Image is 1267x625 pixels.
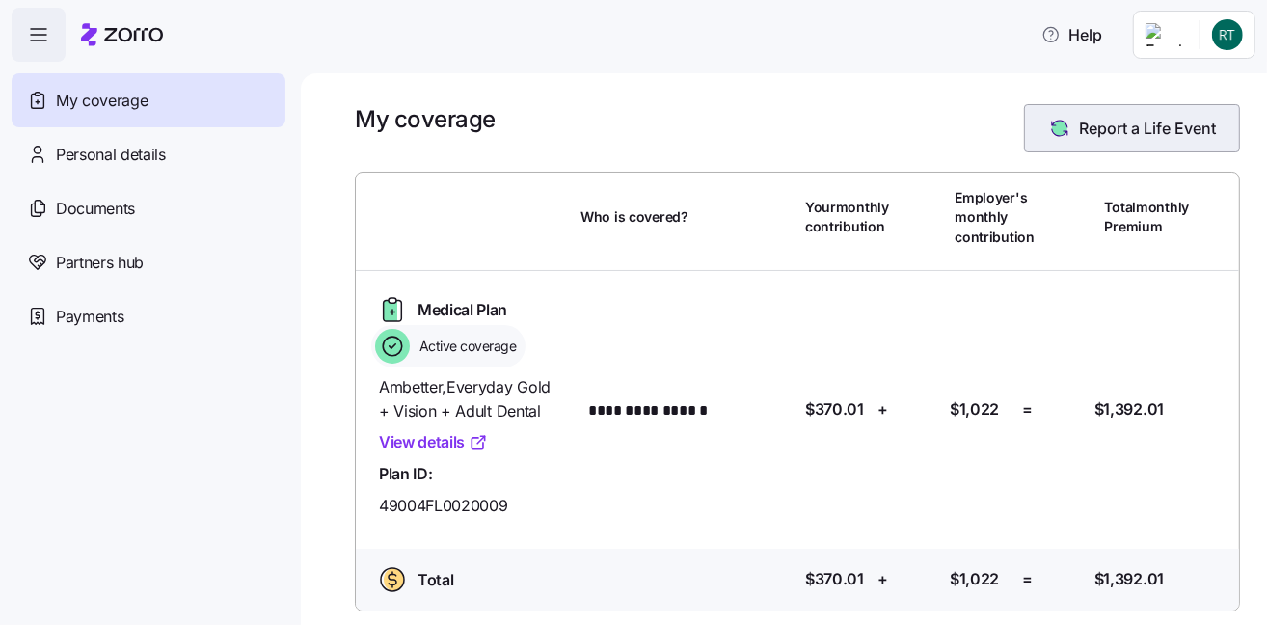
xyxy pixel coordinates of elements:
span: Your monthly contribution [805,198,889,237]
span: Personal details [56,143,166,167]
span: + [877,567,888,591]
img: Employer logo [1146,23,1184,46]
a: My coverage [12,73,285,127]
span: $370.01 [805,567,864,591]
span: $1,022 [950,567,999,591]
span: = [1022,567,1033,591]
img: fcc48f0044d6273263f8082bf8304550 [1212,19,1243,50]
span: Partners hub [56,251,144,275]
a: View details [379,430,488,454]
span: Payments [56,305,123,329]
span: Medical Plan [418,298,507,322]
span: Documents [56,197,135,221]
span: Report a Life Event [1079,117,1216,140]
span: Plan ID: [379,462,432,486]
span: 49004FL0020009 [379,494,508,518]
span: + [877,397,888,421]
span: Who is covered? [580,207,688,227]
span: Total [418,568,453,592]
a: Payments [12,289,285,343]
a: Personal details [12,127,285,181]
button: Help [1026,15,1118,54]
span: Employer's monthly contribution [955,188,1035,247]
h1: My coverage [355,104,496,134]
button: Report a Life Event [1024,104,1240,152]
span: Total monthly Premium [1105,198,1190,237]
span: Ambetter , Everyday Gold + Vision + Adult Dental [379,375,565,423]
a: Documents [12,181,285,235]
span: Help [1041,23,1102,46]
span: $1,392.01 [1094,567,1164,591]
span: $1,022 [950,397,999,421]
span: $370.01 [805,397,864,421]
span: = [1022,397,1033,421]
span: My coverage [56,89,148,113]
span: $1,392.01 [1094,397,1164,421]
a: Partners hub [12,235,285,289]
span: Active coverage [414,337,517,356]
